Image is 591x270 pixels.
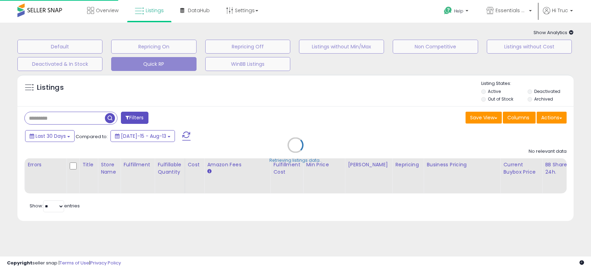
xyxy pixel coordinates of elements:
div: Retrieving listings data.. [269,157,322,164]
a: Help [438,1,475,23]
button: Listings without Cost [487,40,572,54]
button: Quick RP [111,57,196,71]
a: Privacy Policy [90,260,121,266]
div: seller snap | | [7,260,121,267]
strong: Copyright [7,260,32,266]
span: Show Analytics [534,29,574,36]
span: Hi Truc [552,7,568,14]
span: Essentials Hub Supply [496,7,527,14]
i: Get Help [444,6,452,15]
button: Repricing Off [205,40,290,54]
button: Non Competitive [393,40,478,54]
button: Default [17,40,102,54]
button: Deactivated & In Stock [17,57,102,71]
span: Help [454,8,463,14]
a: Terms of Use [60,260,89,266]
button: WinBB Listings [205,57,290,71]
button: Listings without Min/Max [299,40,384,54]
span: Listings [146,7,164,14]
span: DataHub [188,7,210,14]
span: Overview [96,7,118,14]
button: Repricing On [111,40,196,54]
a: Hi Truc [543,7,573,23]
